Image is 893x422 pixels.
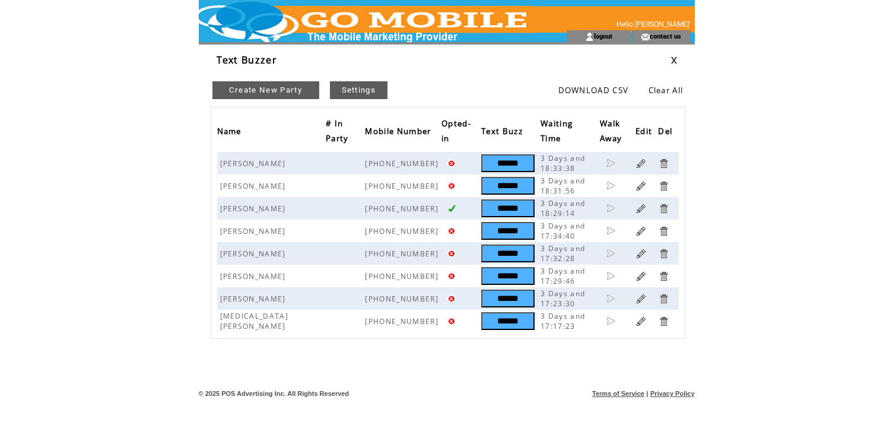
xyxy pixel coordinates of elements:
[658,316,669,327] a: Click to delete
[606,226,615,236] a: Click to set as walk away
[600,115,625,150] span: Walk Away
[658,123,675,142] span: Del
[606,249,615,258] a: Click to set as walk away
[220,311,289,331] span: [MEDICAL_DATA][PERSON_NAME]
[635,248,647,259] a: Click to edit
[541,288,585,309] span: 3 Days and 17:23:30
[212,81,319,99] a: Create New Party
[541,176,585,196] span: 3 Days and 18:31:56
[658,180,669,192] a: Click to delete
[217,53,278,66] span: Text Buzzer
[365,316,441,326] span: [PHONE_NUMBER]
[635,123,655,142] span: Edit
[217,123,244,142] span: Name
[541,266,585,286] span: 3 Days and 17:29:46
[330,81,388,99] a: Settings
[541,153,585,173] span: 3 Days and 18:33:38
[658,271,669,282] a: Click to delete
[658,158,669,169] a: Click to delete
[199,390,349,397] span: © 2025 POS Advertising Inc. All Rights Reserved
[365,181,441,191] span: [PHONE_NUMBER]
[220,158,289,169] span: [PERSON_NAME]
[635,271,647,282] a: Click to edit
[635,203,647,214] a: Click to edit
[365,294,441,304] span: [PHONE_NUMBER]
[594,32,612,40] a: logout
[650,32,681,40] a: contact us
[558,85,629,96] a: DOWNLOAD CSV
[481,123,526,142] span: Text Buzz
[326,115,352,150] span: # In Party
[220,204,289,214] span: [PERSON_NAME]
[606,294,615,303] a: Click to set as walk away
[220,271,289,281] span: [PERSON_NAME]
[641,32,650,42] img: contact_us_icon.gif
[616,20,690,28] span: Hello [PERSON_NAME]'
[658,293,669,304] a: Click to delete
[541,221,585,241] span: 3 Days and 17:34:40
[541,198,585,218] span: 3 Days and 18:29:14
[220,181,289,191] span: [PERSON_NAME]
[606,181,615,191] a: Click to set as walk away
[365,158,441,169] span: [PHONE_NUMBER]
[220,226,289,236] span: [PERSON_NAME]
[541,115,573,150] span: Waiting Time
[592,390,644,397] a: Terms of Service
[220,249,289,259] span: [PERSON_NAME]
[635,316,647,327] a: Click to edit
[365,204,441,214] span: [PHONE_NUMBER]
[365,271,441,281] span: [PHONE_NUMBER]
[585,32,594,42] img: account_icon.gif
[635,226,647,237] a: Click to edit
[541,311,585,331] span: 3 Days and 17:17:23
[541,243,585,264] span: 3 Days and 17:32:28
[635,158,647,169] a: Click to edit
[635,180,647,192] a: Click to edit
[365,226,441,236] span: [PHONE_NUMBER]
[220,294,289,304] span: [PERSON_NAME]
[658,203,669,214] a: Click to delete
[441,115,471,150] span: Opted-in
[606,158,615,168] a: Click to set as walk away
[658,226,669,237] a: Click to delete
[650,390,695,397] a: Privacy Policy
[646,390,648,397] span: |
[365,123,434,142] span: Mobile Number
[635,293,647,304] a: Click to edit
[606,271,615,281] a: Click to set as walk away
[649,85,684,96] a: Clear All
[365,249,441,259] span: [PHONE_NUMBER]
[658,248,669,259] a: Click to delete
[606,316,615,326] a: Click to set as walk away
[606,204,615,213] a: Click to set as walk away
